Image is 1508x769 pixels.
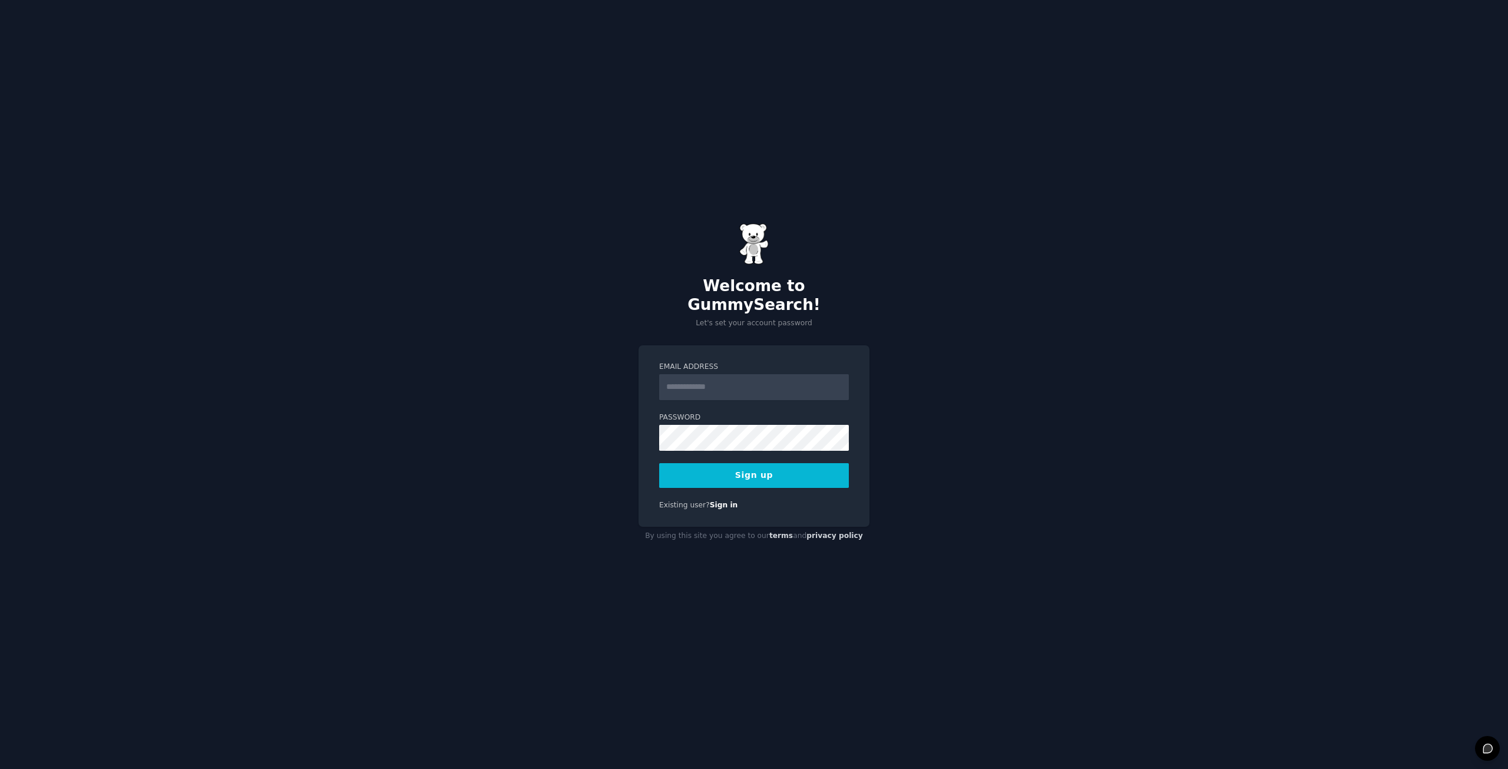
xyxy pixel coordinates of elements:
[739,223,769,265] img: Gummy Bear
[806,532,863,540] a: privacy policy
[659,463,849,488] button: Sign up
[710,501,738,509] a: Sign in
[659,412,849,423] label: Password
[639,318,869,329] p: Let's set your account password
[659,362,849,372] label: Email Address
[639,527,869,546] div: By using this site you agree to our and
[659,501,710,509] span: Existing user?
[769,532,793,540] a: terms
[639,277,869,314] h2: Welcome to GummySearch!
